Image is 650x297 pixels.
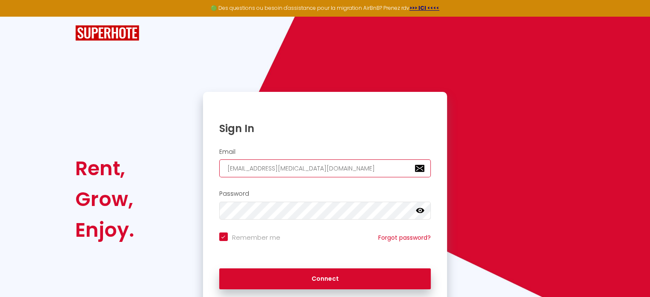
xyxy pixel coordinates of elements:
[409,4,439,12] a: >>> ICI <<<<
[219,268,431,290] button: Connect
[378,233,431,242] a: Forgot password?
[75,184,134,215] div: Grow,
[219,190,431,197] h2: Password
[75,153,134,184] div: Rent,
[219,159,431,177] input: Your Email
[219,148,431,156] h2: Email
[219,122,431,135] h1: Sign In
[75,215,134,245] div: Enjoy.
[75,25,139,41] img: SuperHote logo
